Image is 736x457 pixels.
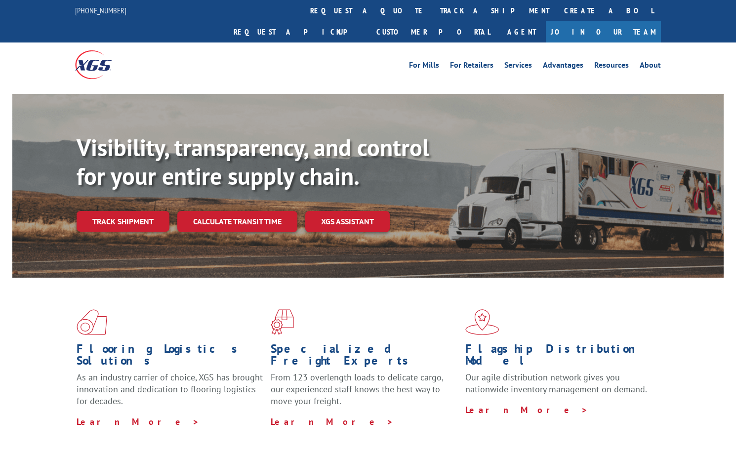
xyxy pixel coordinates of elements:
a: For Retailers [450,61,493,72]
a: Customer Portal [369,21,497,42]
a: Request a pickup [226,21,369,42]
b: Visibility, transparency, and control for your entire supply chain. [77,132,429,191]
a: Advantages [543,61,583,72]
a: Calculate transit time [177,211,297,232]
h1: Flagship Distribution Model [465,343,652,372]
h1: Flooring Logistics Solutions [77,343,263,372]
a: Services [504,61,532,72]
p: From 123 overlength loads to delicate cargo, our experienced staff knows the best way to move you... [271,372,457,415]
a: For Mills [409,61,439,72]
a: [PHONE_NUMBER] [75,5,126,15]
a: Learn More > [77,416,200,427]
a: Resources [594,61,629,72]
img: xgs-icon-focused-on-flooring-red [271,309,294,335]
h1: Specialized Freight Experts [271,343,457,372]
span: As an industry carrier of choice, XGS has brought innovation and dedication to flooring logistics... [77,372,263,407]
span: Our agile distribution network gives you nationwide inventory management on demand. [465,372,647,395]
a: About [640,61,661,72]
a: Agent [497,21,546,42]
a: Join Our Team [546,21,661,42]
a: Learn More > [465,404,588,415]
a: XGS ASSISTANT [305,211,390,232]
a: Track shipment [77,211,169,232]
img: xgs-icon-flagship-distribution-model-red [465,309,499,335]
a: Learn More > [271,416,394,427]
img: xgs-icon-total-supply-chain-intelligence-red [77,309,107,335]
